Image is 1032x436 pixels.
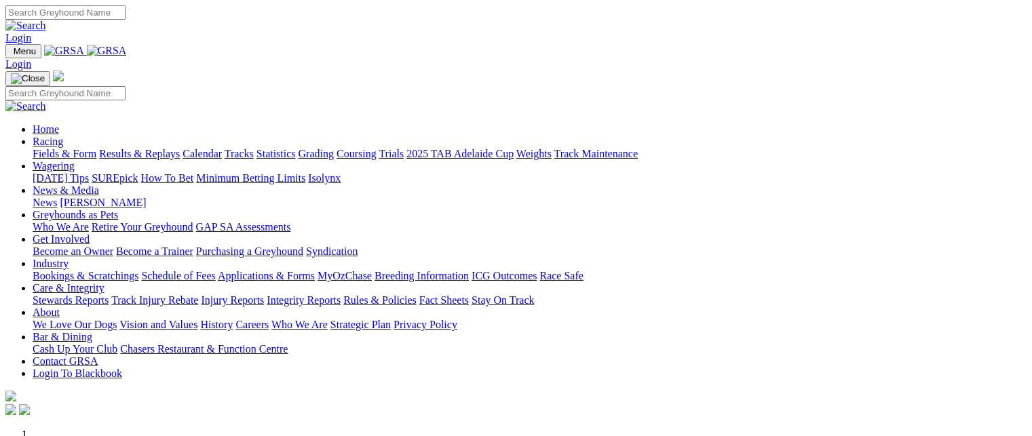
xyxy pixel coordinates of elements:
[271,319,328,330] a: Who We Are
[235,319,269,330] a: Careers
[318,270,372,281] a: MyOzChase
[5,32,31,43] a: Login
[44,45,84,57] img: GRSA
[33,355,98,367] a: Contact GRSA
[201,294,264,306] a: Injury Reports
[33,319,1027,331] div: About
[5,86,126,100] input: Search
[5,44,41,58] button: Toggle navigation
[196,221,291,233] a: GAP SA Assessments
[33,172,89,184] a: [DATE] Tips
[33,331,92,342] a: Bar & Dining
[5,20,46,32] img: Search
[267,294,341,306] a: Integrity Reports
[394,319,457,330] a: Privacy Policy
[33,209,118,220] a: Greyhounds as Pets
[5,5,126,20] input: Search
[87,45,127,57] img: GRSA
[196,245,303,257] a: Purchasing a Greyhound
[92,172,138,184] a: SUREpick
[99,148,180,159] a: Results & Replays
[33,343,1027,355] div: Bar & Dining
[33,368,122,379] a: Login To Blackbook
[33,172,1027,184] div: Wagering
[218,270,315,281] a: Applications & Forms
[472,294,534,306] a: Stay On Track
[379,148,404,159] a: Trials
[5,100,46,113] img: Search
[539,270,583,281] a: Race Safe
[306,245,358,257] a: Syndication
[14,46,36,56] span: Menu
[116,245,193,257] a: Become a Trainer
[5,404,16,415] img: facebook.svg
[183,148,222,159] a: Calendar
[33,221,1027,233] div: Greyhounds as Pets
[33,148,1027,160] div: Racing
[33,343,117,355] a: Cash Up Your Club
[11,73,45,84] img: Close
[5,71,50,86] button: Toggle navigation
[33,270,1027,282] div: Industry
[33,270,138,281] a: Bookings & Scratchings
[19,404,30,415] img: twitter.svg
[33,221,89,233] a: Who We Are
[33,197,57,208] a: News
[120,343,288,355] a: Chasers Restaurant & Function Centre
[33,258,69,269] a: Industry
[33,319,117,330] a: We Love Our Dogs
[33,136,63,147] a: Racing
[33,123,59,135] a: Home
[33,233,90,245] a: Get Involved
[343,294,417,306] a: Rules & Policies
[225,148,254,159] a: Tracks
[33,160,75,172] a: Wagering
[60,197,146,208] a: [PERSON_NAME]
[111,294,198,306] a: Track Injury Rebate
[516,148,552,159] a: Weights
[141,270,215,281] a: Schedule of Fees
[406,148,514,159] a: 2025 TAB Adelaide Cup
[337,148,377,159] a: Coursing
[33,184,99,196] a: News & Media
[33,294,1027,306] div: Care & Integrity
[256,148,296,159] a: Statistics
[92,221,193,233] a: Retire Your Greyhound
[33,148,96,159] a: Fields & Form
[200,319,233,330] a: History
[5,58,31,70] a: Login
[330,319,391,330] a: Strategic Plan
[33,245,1027,258] div: Get Involved
[119,319,197,330] a: Vision and Values
[375,270,469,281] a: Breeding Information
[554,148,638,159] a: Track Maintenance
[299,148,334,159] a: Grading
[33,197,1027,209] div: News & Media
[5,391,16,401] img: logo-grsa-white.png
[196,172,305,184] a: Minimum Betting Limits
[33,282,104,294] a: Care & Integrity
[33,294,109,306] a: Stewards Reports
[308,172,341,184] a: Isolynx
[33,245,113,257] a: Become an Owner
[33,306,60,318] a: About
[141,172,194,184] a: How To Bet
[53,71,64,81] img: logo-grsa-white.png
[472,270,537,281] a: ICG Outcomes
[419,294,469,306] a: Fact Sheets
